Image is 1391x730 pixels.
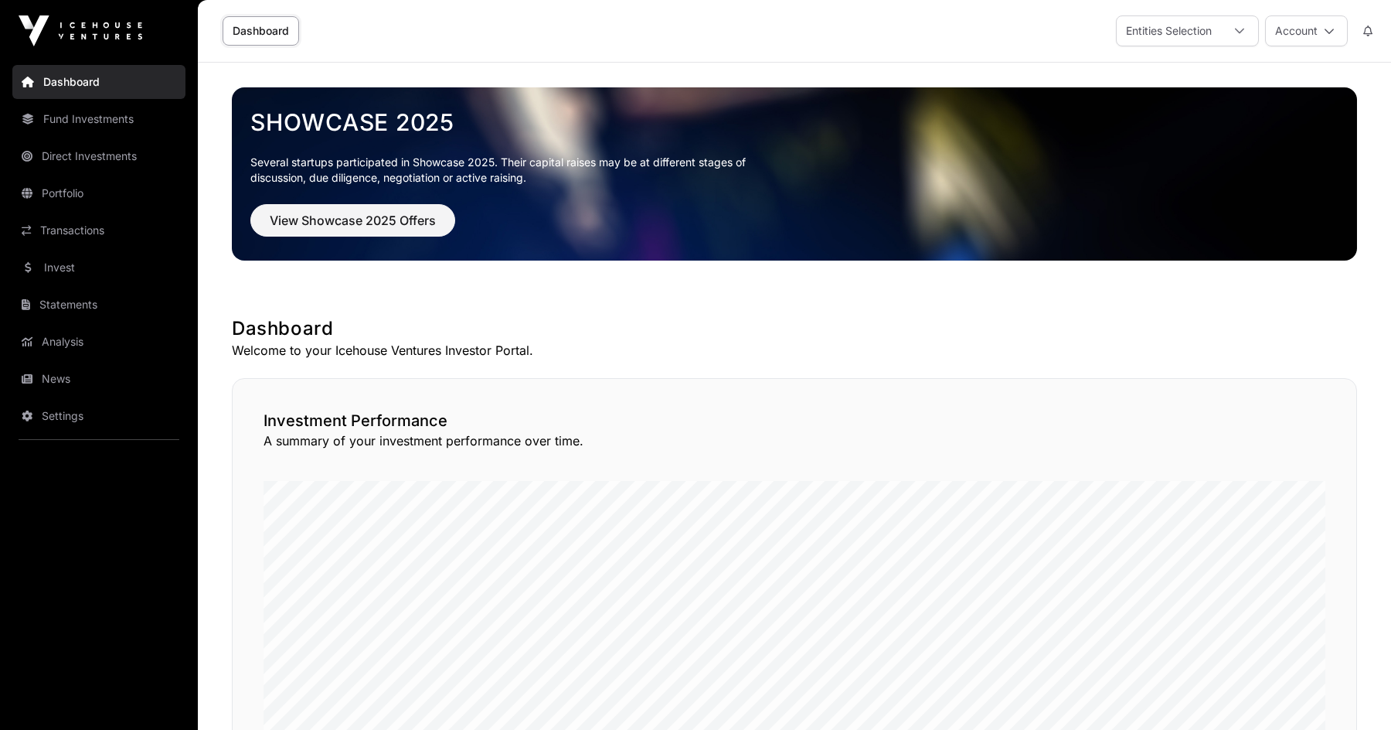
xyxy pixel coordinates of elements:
a: Fund Investments [12,102,185,136]
p: Several startups participated in Showcase 2025. Their capital raises may be at different stages o... [250,155,770,186]
a: Statements [12,288,185,322]
p: Welcome to your Icehouse Ventures Investor Portal. [232,341,1357,360]
a: Analysis [12,325,185,359]
span: View Showcase 2025 Offers [270,211,436,230]
h1: Dashboard [232,316,1357,341]
h2: Investment Performance [264,410,1325,432]
img: Icehouse Ventures Logo [19,15,142,46]
a: Showcase 2025 [250,108,1338,136]
p: A summary of your investment performance over time. [264,432,1325,450]
a: Transactions [12,213,185,247]
button: Account [1265,15,1348,46]
button: View Showcase 2025 Offers [250,204,455,237]
img: Showcase 2025 [232,87,1357,261]
a: Portfolio [12,176,185,210]
div: Entities Selection [1117,16,1221,46]
a: Invest [12,251,185,285]
a: Dashboard [12,65,185,99]
a: Direct Investments [12,139,185,173]
a: News [12,362,185,396]
a: Settings [12,399,185,433]
a: View Showcase 2025 Offers [250,220,455,235]
a: Dashboard [223,16,299,46]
